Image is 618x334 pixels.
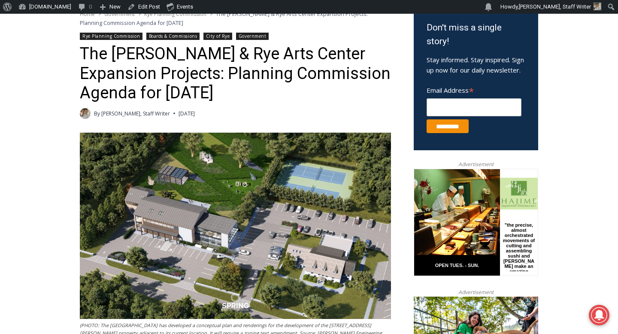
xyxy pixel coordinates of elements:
a: Author image [80,108,91,119]
img: (PHOTO: MyRye.com Summer 2023 intern Beatrice Larzul.) [80,108,91,119]
a: City of Rye [203,33,233,40]
a: Government [104,10,135,18]
a: Open Tues. - Sun. [PHONE_NUMBER] [0,86,86,107]
a: Boards & Commissions [146,33,200,40]
h3: Don't miss a single story! [427,21,525,48]
p: Stay informed. Stay inspired. Sign up now for our daily newsletter. [427,55,525,75]
img: (PHOTO: MyRye.com Summer 2023 intern Beatrice Larzul.) [594,3,601,10]
time: [DATE] [179,109,195,118]
span: > [138,11,141,17]
a: [PERSON_NAME], Staff Writer [101,110,170,117]
a: Rye Planning Commission [144,10,206,18]
div: "the precise, almost orchestrated movements of cutting and assembling sushi and [PERSON_NAME] mak... [88,54,122,103]
div: "The first chef I interviewed talked about coming to [GEOGRAPHIC_DATA] from [GEOGRAPHIC_DATA] in ... [217,0,406,83]
span: > [210,11,212,17]
a: Government [236,33,269,40]
h1: The [PERSON_NAME] & Rye Arts Center Expansion Projects: Planning Commission Agenda for [DATE] [80,44,391,103]
span: [PERSON_NAME], Staff Writer [519,3,591,10]
span: Intern @ [DOMAIN_NAME] [224,85,398,105]
img: (PHOTO: The Rye Arts Center has developed a conceptual plan and renderings for the development of... [80,133,391,319]
label: Email Address [427,82,521,97]
a: Home [80,10,95,18]
span: Open Tues. - Sun. [PHONE_NUMBER] [3,88,84,121]
a: Rye Planning Commission [80,33,142,40]
nav: Breadcrumbs [80,9,391,27]
span: The [PERSON_NAME] & Rye Arts Center Expansion Projects: Planning Commission Agenda for [DATE] [80,10,368,26]
span: Advertisement [450,160,502,168]
a: Intern @ [DOMAIN_NAME] [206,83,416,107]
span: Advertisement [450,288,502,296]
span: > [98,11,101,17]
span: By [94,109,100,118]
